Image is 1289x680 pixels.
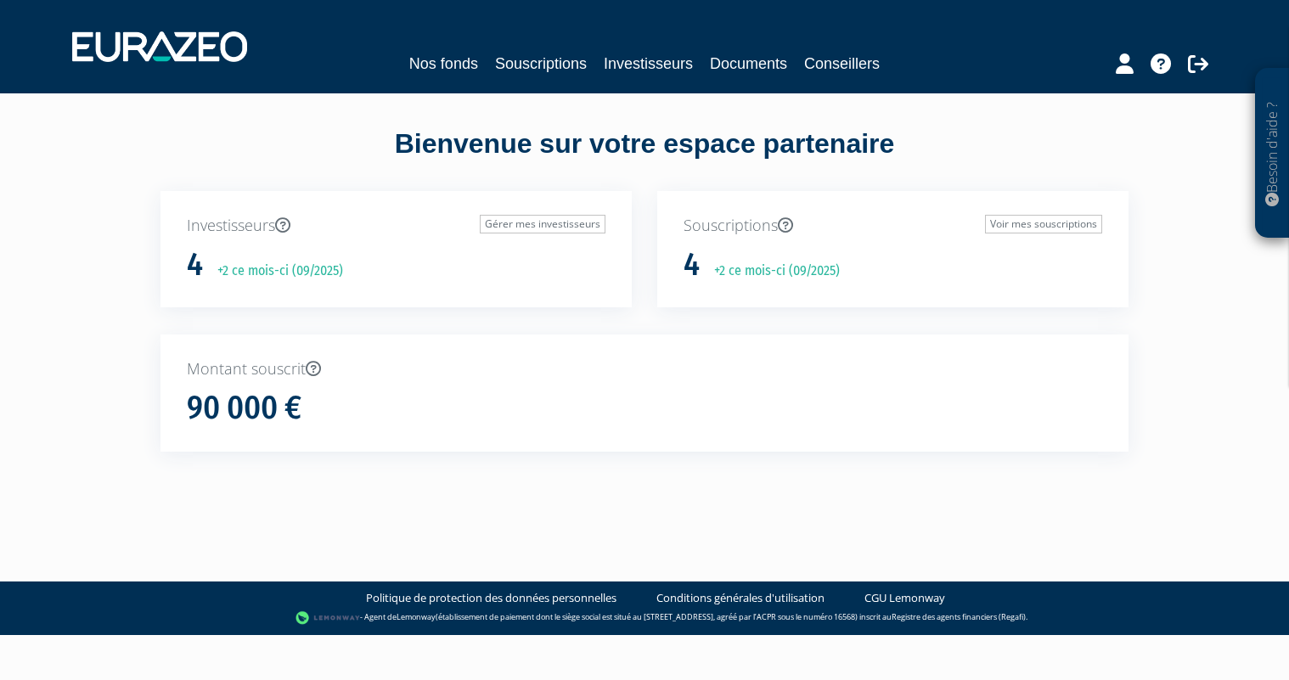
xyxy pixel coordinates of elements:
a: Politique de protection des données personnelles [366,590,616,606]
a: Registre des agents financiers (Regafi) [892,611,1026,622]
div: - Agent de (établissement de paiement dont le siège social est situé au [STREET_ADDRESS], agréé p... [17,610,1272,627]
div: Bienvenue sur votre espace partenaire [148,125,1141,191]
a: Voir mes souscriptions [985,215,1102,233]
img: logo-lemonway.png [296,610,361,627]
p: +2 ce mois-ci (09/2025) [205,261,343,281]
a: Conseillers [804,52,880,76]
a: Gérer mes investisseurs [480,215,605,233]
a: Documents [710,52,787,76]
img: 1732889491-logotype_eurazeo_blanc_rvb.png [72,31,247,62]
h1: 4 [187,247,203,283]
p: Investisseurs [187,215,605,237]
a: Lemonway [397,611,436,622]
a: Souscriptions [495,52,587,76]
p: +2 ce mois-ci (09/2025) [702,261,840,281]
p: Besoin d'aide ? [1263,77,1282,230]
h1: 90 000 € [187,391,301,426]
a: Conditions générales d'utilisation [656,590,825,606]
p: Montant souscrit [187,358,1102,380]
h1: 4 [684,247,700,283]
a: CGU Lemonway [864,590,945,606]
p: Souscriptions [684,215,1102,237]
a: Investisseurs [604,52,693,76]
a: Nos fonds [409,52,478,76]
